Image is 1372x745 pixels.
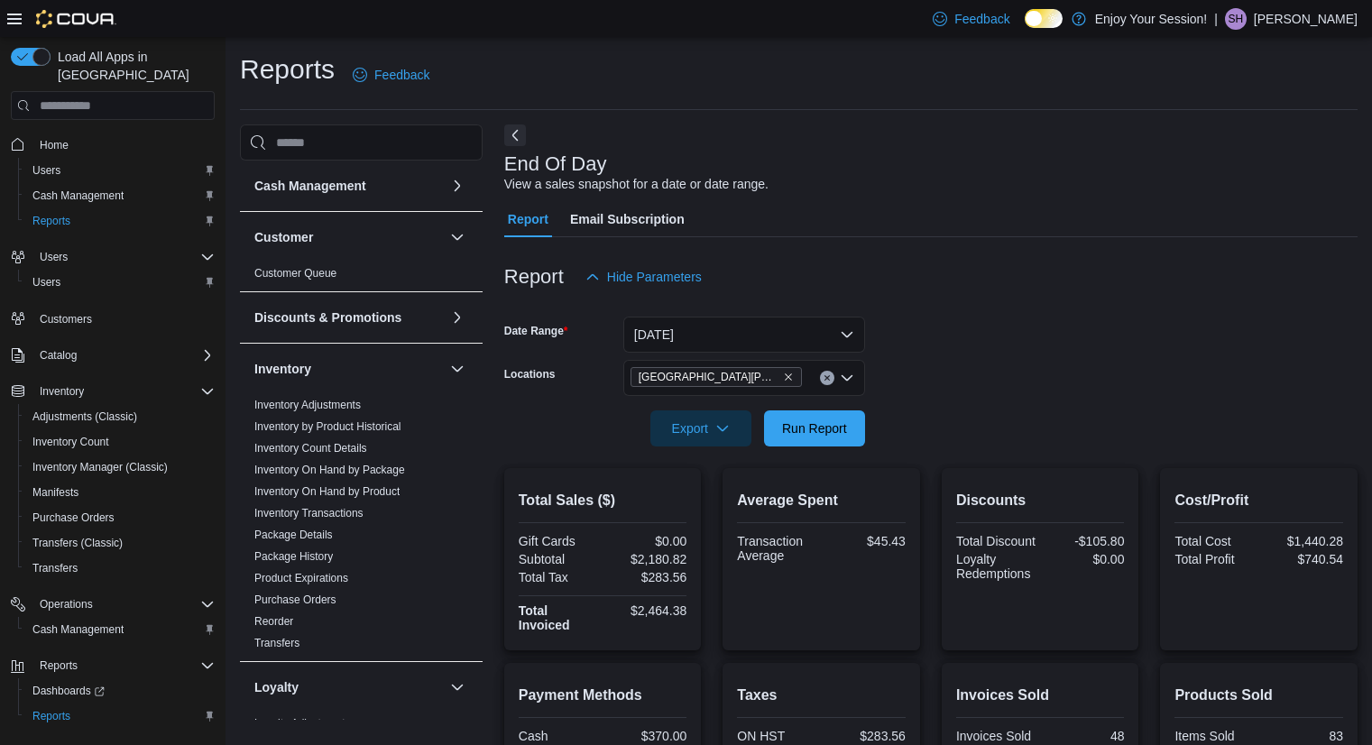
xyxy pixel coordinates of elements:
[25,210,78,232] a: Reports
[18,530,222,556] button: Transfers (Classic)
[240,262,483,291] div: Customer
[447,175,468,197] button: Cash Management
[25,705,215,727] span: Reports
[1263,729,1343,743] div: 83
[4,592,222,617] button: Operations
[18,270,222,295] button: Users
[254,463,405,477] span: Inventory On Hand by Package
[40,312,92,327] span: Customers
[254,399,361,411] a: Inventory Adjustments
[254,507,364,520] a: Inventory Transactions
[254,484,400,499] span: Inventory On Hand by Product
[606,570,686,584] div: $283.56
[40,384,84,399] span: Inventory
[254,441,367,455] span: Inventory Count Details
[825,729,906,743] div: $283.56
[504,175,769,194] div: View a sales snapshot for a date or date range.
[32,593,215,615] span: Operations
[631,367,802,387] span: Sault Ste Marie - Hillside
[607,268,702,286] span: Hide Parameters
[254,571,348,585] span: Product Expirations
[32,655,215,676] span: Reports
[578,259,709,295] button: Hide Parameters
[1044,552,1124,566] div: $0.00
[254,420,401,433] a: Inventory by Product Historical
[1174,490,1343,511] h2: Cost/Profit
[254,485,400,498] a: Inventory On Hand by Product
[737,534,817,563] div: Transaction Average
[4,343,222,368] button: Catalog
[504,124,526,146] button: Next
[447,226,468,248] button: Customer
[570,201,685,237] span: Email Subscription
[25,507,122,529] a: Purchase Orders
[25,482,215,503] span: Manifests
[40,597,93,612] span: Operations
[32,684,105,698] span: Dashboards
[4,131,222,157] button: Home
[254,308,401,327] h3: Discounts & Promotions
[1025,28,1026,29] span: Dark Mode
[40,658,78,673] span: Reports
[925,1,1017,37] a: Feedback
[1095,8,1208,30] p: Enjoy Your Session!
[25,557,85,579] a: Transfers
[254,528,333,542] span: Package Details
[25,406,215,428] span: Adjustments (Classic)
[25,456,175,478] a: Inventory Manager (Classic)
[254,614,293,629] span: Reorder
[1044,729,1124,743] div: 48
[661,410,741,446] span: Export
[606,729,686,743] div: $370.00
[32,655,85,676] button: Reports
[519,552,599,566] div: Subtotal
[504,266,564,288] h3: Report
[519,729,599,743] div: Cash
[32,345,84,366] button: Catalog
[18,158,222,183] button: Users
[51,48,215,84] span: Load All Apps in [GEOGRAPHIC_DATA]
[25,185,215,207] span: Cash Management
[18,455,222,480] button: Inventory Manager (Classic)
[32,275,60,290] span: Users
[1174,729,1255,743] div: Items Sold
[956,534,1036,548] div: Total Discount
[374,66,429,84] span: Feedback
[18,505,222,530] button: Purchase Orders
[25,185,131,207] a: Cash Management
[504,324,568,338] label: Date Range
[4,379,222,404] button: Inventory
[1174,552,1255,566] div: Total Profit
[254,360,311,378] h3: Inventory
[1263,552,1343,566] div: $740.54
[25,680,215,702] span: Dashboards
[18,404,222,429] button: Adjustments (Classic)
[254,398,361,412] span: Inventory Adjustments
[32,709,70,723] span: Reports
[32,308,215,330] span: Customers
[606,552,686,566] div: $2,180.82
[783,372,794,382] button: Remove Sault Ste Marie - Hillside from selection in this group
[32,510,115,525] span: Purchase Orders
[25,507,215,529] span: Purchase Orders
[36,10,116,28] img: Cova
[1254,8,1358,30] p: [PERSON_NAME]
[25,431,116,453] a: Inventory Count
[32,189,124,203] span: Cash Management
[25,532,215,554] span: Transfers (Classic)
[1025,9,1063,28] input: Dark Mode
[25,482,86,503] a: Manifests
[25,680,112,702] a: Dashboards
[606,603,686,618] div: $2,464.38
[32,163,60,178] span: Users
[32,435,109,449] span: Inventory Count
[254,464,405,476] a: Inventory On Hand by Package
[504,153,607,175] h3: End Of Day
[254,550,333,563] a: Package History
[519,490,687,511] h2: Total Sales ($)
[956,490,1125,511] h2: Discounts
[956,685,1125,706] h2: Invoices Sold
[32,409,137,424] span: Adjustments (Classic)
[25,705,78,727] a: Reports
[25,160,68,181] a: Users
